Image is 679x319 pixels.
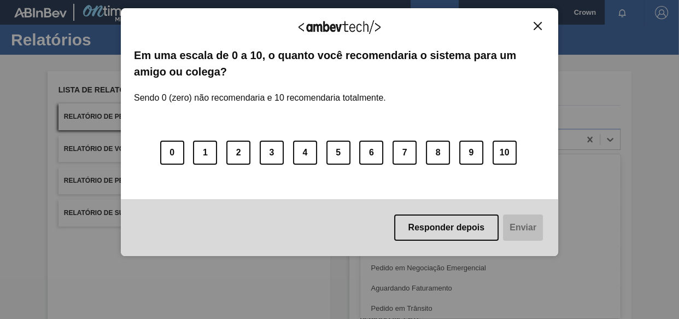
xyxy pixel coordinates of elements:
[193,141,217,165] button: 1
[534,22,542,30] img: Close
[393,141,417,165] button: 7
[426,141,450,165] button: 8
[160,141,184,165] button: 0
[293,141,317,165] button: 4
[134,47,545,80] label: Em uma escala de 0 a 10, o quanto você recomendaria o sistema para um amigo ou colega?
[298,20,381,34] img: Logo Ambevtech
[134,80,386,103] label: Sendo 0 (zero) não recomendaria e 10 recomendaria totalmente.
[359,141,383,165] button: 6
[394,214,499,241] button: Responder depois
[493,141,517,165] button: 10
[459,141,483,165] button: 9
[226,141,250,165] button: 2
[530,21,545,31] button: Close
[326,141,350,165] button: 5
[260,141,284,165] button: 3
